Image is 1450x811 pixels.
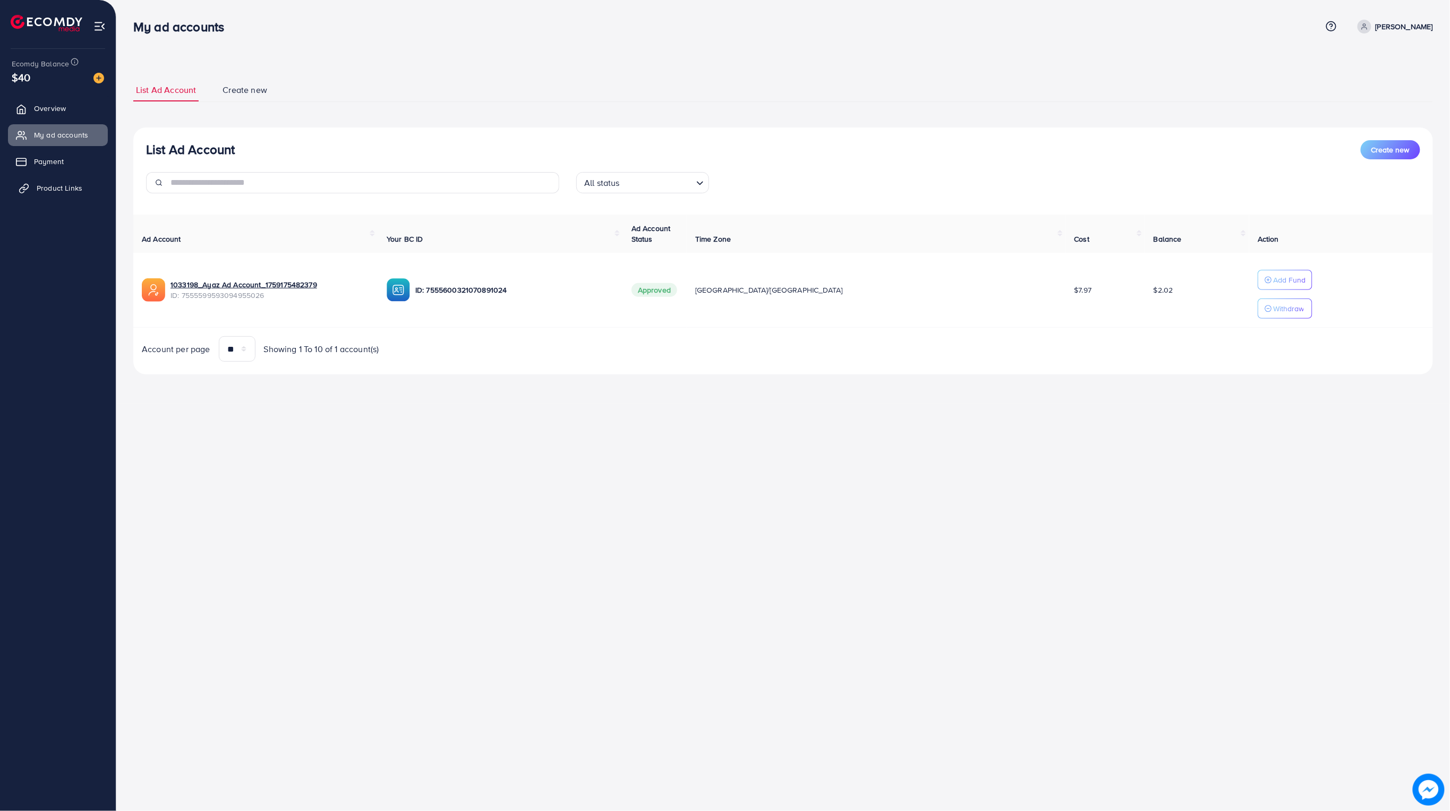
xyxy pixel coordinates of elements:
[223,84,267,96] span: Create new
[8,151,108,172] a: Payment
[264,343,379,355] span: Showing 1 To 10 of 1 account(s)
[387,234,423,244] span: Your BC ID
[1258,234,1279,244] span: Action
[34,130,88,140] span: My ad accounts
[1074,285,1092,295] span: $7.97
[1273,274,1306,286] p: Add Fund
[93,73,104,83] img: image
[582,175,622,191] span: All status
[170,279,317,290] a: 1033198_Ayaz Ad Account_1759175482379
[93,20,106,32] img: menu
[695,234,731,244] span: Time Zone
[34,156,64,167] span: Payment
[1413,774,1445,806] img: image
[170,290,370,301] span: ID: 7555599593094955026
[8,124,108,146] a: My ad accounts
[1154,234,1182,244] span: Balance
[1258,298,1312,319] button: Withdraw
[142,343,210,355] span: Account per page
[146,142,235,157] h3: List Ad Account
[632,283,677,297] span: Approved
[1154,285,1173,295] span: $2.02
[1074,234,1090,244] span: Cost
[142,234,181,244] span: Ad Account
[136,84,196,96] span: List Ad Account
[8,177,108,199] a: Product Links
[170,279,370,301] div: <span class='underline'>1033198_Ayaz Ad Account_1759175482379</span></br>7555599593094955026
[415,284,615,296] p: ID: 7555600321070891024
[12,70,30,85] span: $40
[387,278,410,302] img: ic-ba-acc.ded83a64.svg
[142,278,165,302] img: ic-ads-acc.e4c84228.svg
[12,58,69,69] span: Ecomdy Balance
[37,183,82,193] span: Product Links
[1371,144,1410,155] span: Create new
[623,173,692,191] input: Search for option
[1258,270,1312,290] button: Add Fund
[1361,140,1420,159] button: Create new
[1273,302,1304,315] p: Withdraw
[632,223,671,244] span: Ad Account Status
[576,172,709,193] div: Search for option
[1376,20,1433,33] p: [PERSON_NAME]
[1353,20,1433,33] a: [PERSON_NAME]
[695,285,843,295] span: [GEOGRAPHIC_DATA]/[GEOGRAPHIC_DATA]
[11,15,82,31] img: logo
[133,19,233,35] h3: My ad accounts
[34,103,66,114] span: Overview
[8,98,108,119] a: Overview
